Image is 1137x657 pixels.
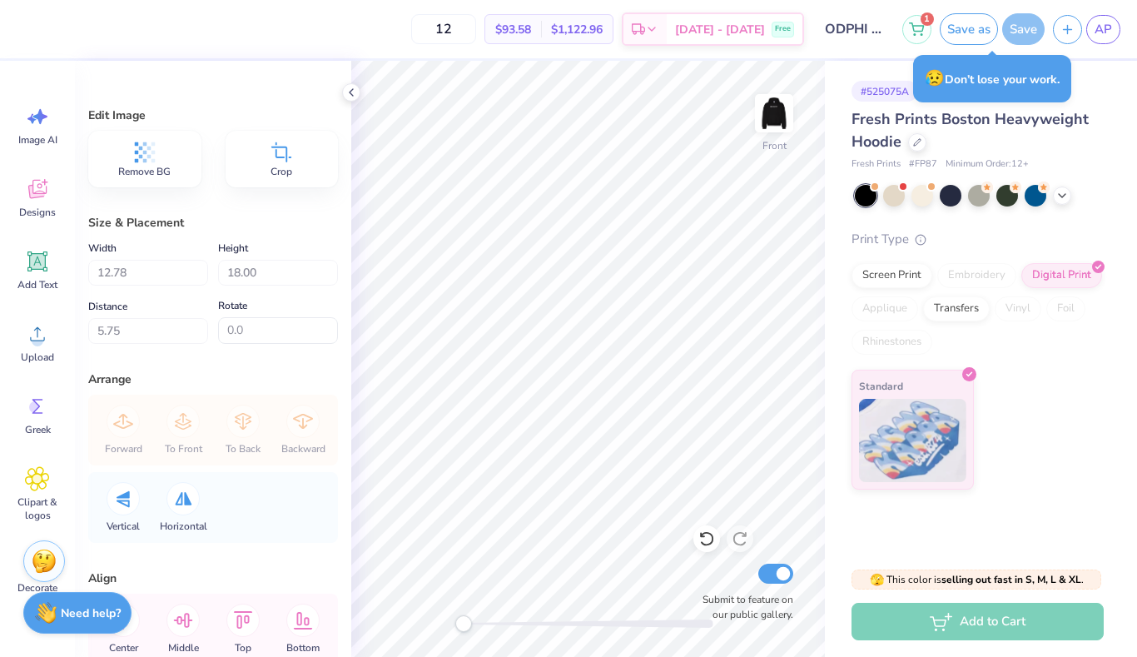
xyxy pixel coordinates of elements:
div: Vinyl [995,296,1041,321]
div: Print Type [852,230,1104,249]
input: – – [411,14,476,44]
span: Fresh Prints Boston Heavyweight Hoodie [852,109,1089,152]
div: Applique [852,296,918,321]
div: Rhinestones [852,330,932,355]
span: Bottom [286,641,320,655]
span: Standard [859,377,903,395]
div: Transfers [923,296,990,321]
span: Upload [21,351,54,364]
span: Greek [25,423,51,436]
label: Rotate [218,296,247,316]
span: Middle [168,641,199,655]
label: Height [218,238,248,258]
span: # FP87 [909,157,937,172]
div: Screen Print [852,263,932,288]
div: Embroidery [937,263,1016,288]
span: Designs [19,206,56,219]
button: Save as [940,13,998,45]
label: Distance [88,296,127,316]
img: Standard [859,399,966,482]
strong: Need help? [61,605,121,621]
span: [DATE] - [DATE] [675,21,765,38]
label: Submit to feature on our public gallery. [693,592,793,622]
span: Horizontal [160,520,207,533]
span: Top [235,641,251,655]
span: Minimum Order: 12 + [946,157,1029,172]
div: Digital Print [1021,263,1102,288]
input: Untitled Design [812,12,894,46]
span: 🫣 [870,572,884,588]
span: Image AI [18,133,57,147]
div: Accessibility label [455,615,472,632]
span: $93.58 [495,21,531,38]
span: Clipart & logos [10,495,65,522]
a: AP [1086,15,1120,44]
div: Don’t lose your work. [913,55,1071,102]
span: Vertical [107,520,140,533]
span: AP [1095,20,1112,39]
span: Fresh Prints [852,157,901,172]
span: Crop [271,165,292,178]
div: Size & Placement [88,214,338,231]
div: Foil [1046,296,1085,321]
span: Add Text [17,278,57,291]
div: Edit Image [88,107,338,124]
div: # 525075A [852,81,918,102]
div: Front [762,138,787,153]
label: Width [88,238,117,258]
div: Align [88,570,338,587]
span: 😥 [925,67,945,89]
img: Front [757,97,791,130]
button: 1 [902,15,931,44]
span: Remove BG [118,165,171,178]
div: Arrange [88,371,338,388]
span: This color is . [870,572,1084,587]
span: Free [775,23,791,35]
span: Decorate [17,581,57,595]
strong: selling out fast in S, M, L & XL [941,573,1081,586]
span: 1 [921,12,934,26]
span: Center [109,641,138,655]
span: $1,122.96 [551,21,603,38]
